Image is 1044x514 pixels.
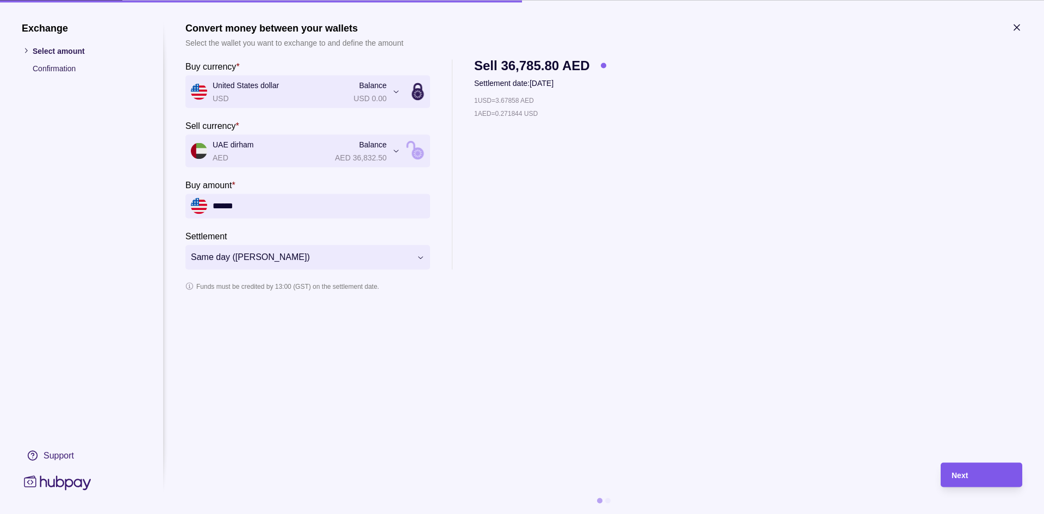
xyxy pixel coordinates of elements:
[185,119,239,132] label: Sell currency
[191,198,207,214] img: us
[185,178,235,191] label: Buy amount
[952,471,968,480] span: Next
[185,36,403,48] p: Select the wallet you want to exchange to and define the amount
[185,121,235,130] p: Sell currency
[474,94,534,106] p: 1 USD = 3.67858 AED
[185,61,236,71] p: Buy currency
[43,449,74,461] div: Support
[22,444,141,467] a: Support
[185,229,227,242] label: Settlement
[22,22,141,34] h1: Exchange
[33,62,141,74] p: Confirmation
[185,22,403,34] h1: Convert money between your wallets
[474,107,538,119] p: 1 AED = 0.271844 USD
[213,194,425,218] input: amount
[474,77,606,89] p: Settlement date: [DATE]
[941,462,1022,487] button: Next
[474,59,590,71] span: Sell 36,785.80 AED
[185,59,240,72] label: Buy currency
[185,180,232,189] p: Buy amount
[33,45,141,57] p: Select amount
[185,231,227,240] p: Settlement
[196,280,379,292] p: Funds must be credited by 13:00 (GST) on the settlement date.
